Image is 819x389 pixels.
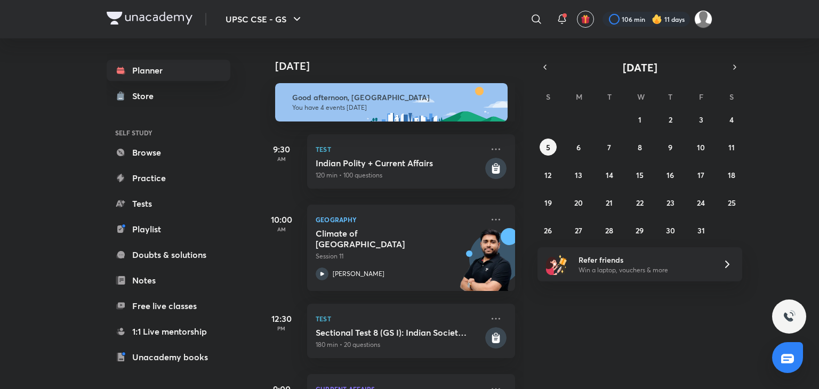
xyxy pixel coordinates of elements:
[107,321,230,342] a: 1:1 Live mentorship
[699,115,703,125] abbr: October 3, 2025
[607,142,611,152] abbr: October 7, 2025
[574,198,583,208] abbr: October 20, 2025
[456,228,515,302] img: unacademy
[107,193,230,214] a: Tests
[606,198,613,208] abbr: October 21, 2025
[575,225,582,236] abbr: October 27, 2025
[728,198,736,208] abbr: October 25, 2025
[693,222,710,239] button: October 31, 2025
[668,142,672,152] abbr: October 9, 2025
[275,83,508,121] img: afternoon
[107,142,230,163] a: Browse
[783,310,796,323] img: ttu
[260,226,303,232] p: AM
[623,60,657,75] span: [DATE]
[662,222,679,239] button: October 30, 2025
[652,14,662,25] img: streak
[540,139,557,156] button: October 5, 2025
[697,142,705,152] abbr: October 10, 2025
[544,170,551,180] abbr: October 12, 2025
[666,225,675,236] abbr: October 30, 2025
[601,194,618,211] button: October 21, 2025
[693,194,710,211] button: October 24, 2025
[662,139,679,156] button: October 9, 2025
[552,60,727,75] button: [DATE]
[540,166,557,183] button: October 12, 2025
[570,222,587,239] button: October 27, 2025
[723,111,740,128] button: October 4, 2025
[729,115,734,125] abbr: October 4, 2025
[107,12,192,25] img: Company Logo
[631,111,648,128] button: October 1, 2025
[579,254,710,265] h6: Refer friends
[723,166,740,183] button: October 18, 2025
[638,142,642,152] abbr: October 8, 2025
[699,92,703,102] abbr: Friday
[631,166,648,183] button: October 15, 2025
[697,170,704,180] abbr: October 17, 2025
[570,166,587,183] button: October 13, 2025
[107,167,230,189] a: Practice
[546,142,550,152] abbr: October 5, 2025
[668,92,672,102] abbr: Thursday
[637,92,645,102] abbr: Wednesday
[316,228,448,249] h5: Climate of India
[693,166,710,183] button: October 17, 2025
[631,194,648,211] button: October 22, 2025
[316,143,483,156] p: Test
[606,170,613,180] abbr: October 14, 2025
[316,312,483,325] p: Test
[544,225,552,236] abbr: October 26, 2025
[316,327,483,338] h5: Sectional Test 8 (GS I): Indian Society + Geography + Current Affairs
[636,170,644,180] abbr: October 15, 2025
[693,139,710,156] button: October 10, 2025
[723,194,740,211] button: October 25, 2025
[729,92,734,102] abbr: Saturday
[540,194,557,211] button: October 19, 2025
[544,198,552,208] abbr: October 19, 2025
[728,170,735,180] abbr: October 18, 2025
[631,139,648,156] button: October 8, 2025
[605,225,613,236] abbr: October 28, 2025
[575,170,582,180] abbr: October 13, 2025
[107,124,230,142] h6: SELF STUDY
[107,270,230,291] a: Notes
[662,166,679,183] button: October 16, 2025
[107,295,230,317] a: Free live classes
[667,198,675,208] abbr: October 23, 2025
[292,93,498,102] h6: Good afternoon, [GEOGRAPHIC_DATA]
[546,92,550,102] abbr: Sunday
[607,92,612,102] abbr: Tuesday
[669,115,672,125] abbr: October 2, 2025
[219,9,310,30] button: UPSC CSE - GS
[723,139,740,156] button: October 11, 2025
[728,142,735,152] abbr: October 11, 2025
[694,10,712,28] img: SP
[570,139,587,156] button: October 6, 2025
[576,92,582,102] abbr: Monday
[107,244,230,265] a: Doubts & solutions
[638,115,641,125] abbr: October 1, 2025
[107,85,230,107] a: Store
[107,12,192,27] a: Company Logo
[631,222,648,239] button: October 29, 2025
[333,269,384,279] p: [PERSON_NAME]
[662,194,679,211] button: October 23, 2025
[570,194,587,211] button: October 20, 2025
[132,90,160,102] div: Store
[316,158,483,168] h5: Indian Polity + Current Affairs
[577,11,594,28] button: avatar
[316,340,483,350] p: 180 min • 20 questions
[316,213,483,226] p: Geography
[662,111,679,128] button: October 2, 2025
[697,225,705,236] abbr: October 31, 2025
[581,14,590,24] img: avatar
[316,252,483,261] p: Session 11
[579,265,710,275] p: Win a laptop, vouchers & more
[601,139,618,156] button: October 7, 2025
[260,325,303,331] p: PM
[275,60,526,72] h4: [DATE]
[260,213,303,226] h5: 10:00
[576,142,581,152] abbr: October 6, 2025
[107,346,230,368] a: Unacademy books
